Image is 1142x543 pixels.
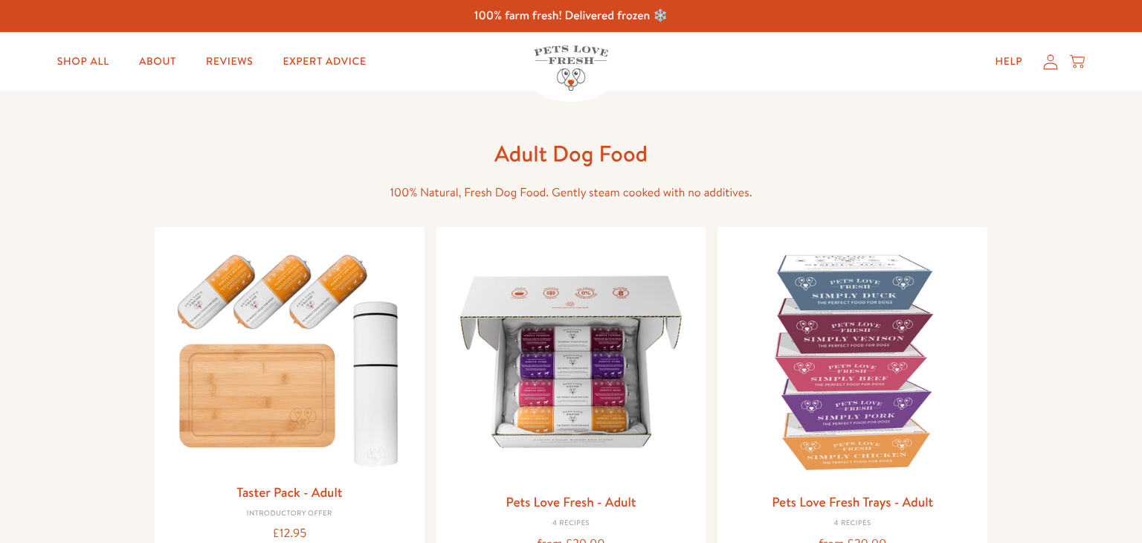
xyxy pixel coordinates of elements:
a: Shop All [45,47,121,77]
a: Help [983,47,1034,77]
h1: Adult Dog Food [333,139,809,168]
span: 100% Natural, Fresh Dog Food. Gently steam cooked with no additives. [390,184,752,201]
img: Pets Love Fresh Trays - Adult [729,239,975,485]
a: Pets Love Fresh Trays - Adult [772,492,933,511]
img: Taster Pack - Adult [167,239,413,475]
div: 4 Recipes [729,519,975,528]
div: 4 Recipes [448,519,694,528]
a: About [127,47,188,77]
a: Reviews [194,47,265,77]
div: Introductory Offer [167,510,413,518]
a: Taster Pack - Adult [236,483,342,501]
a: Pets Love Fresh - Adult [506,492,636,511]
img: Pets Love Fresh - Adult [448,239,694,485]
img: Pets Love Fresh [534,45,608,91]
a: Expert Advice [271,47,378,77]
